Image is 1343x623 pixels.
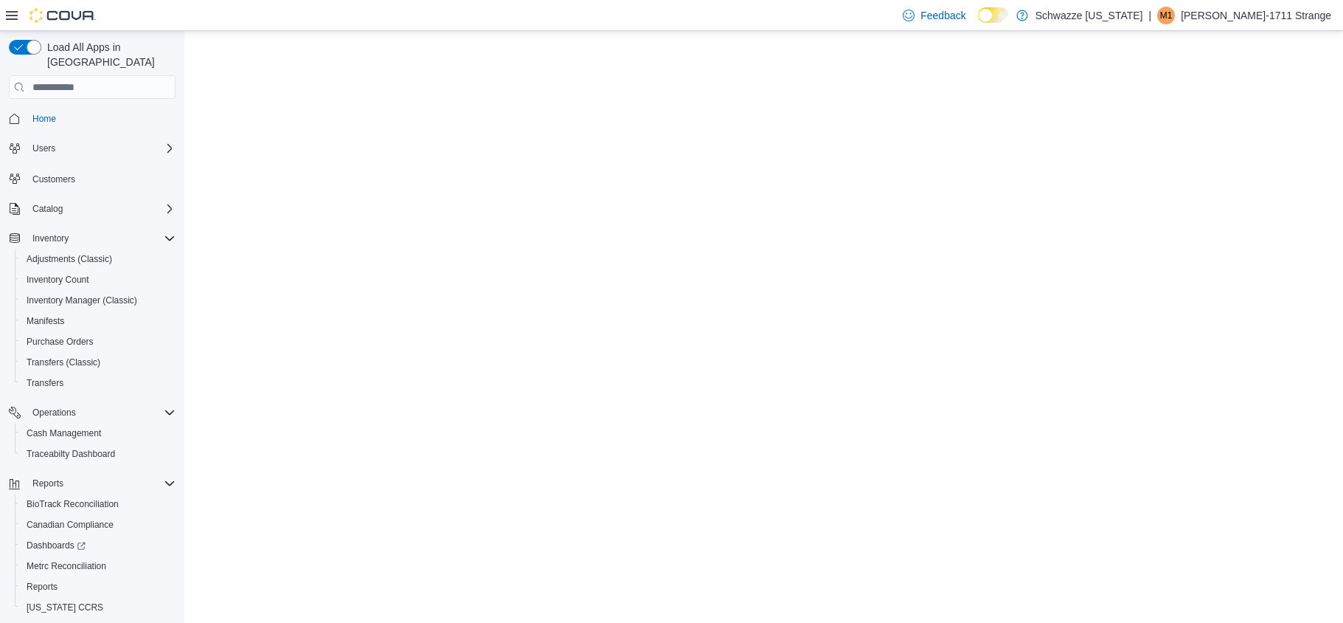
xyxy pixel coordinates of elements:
button: Adjustments (Classic) [15,249,181,269]
div: Mick-1711 Strange [1157,7,1175,24]
button: Inventory Manager (Classic) [15,290,181,311]
span: Catalog [27,200,176,218]
span: Metrc Reconciliation [27,560,106,572]
span: Manifests [21,312,176,330]
button: Transfers [15,373,181,393]
button: Inventory [3,228,181,249]
input: Dark Mode [978,7,1009,23]
a: Traceabilty Dashboard [21,445,121,463]
span: Purchase Orders [27,336,94,348]
span: [US_STATE] CCRS [27,602,103,613]
span: Adjustments (Classic) [21,250,176,268]
span: Inventory Count [21,271,176,289]
button: Cash Management [15,423,181,444]
a: Inventory Manager (Classic) [21,292,143,309]
span: Cash Management [27,427,101,439]
span: Home [32,113,56,125]
button: Catalog [27,200,69,218]
a: Home [27,110,62,128]
a: Dashboards [21,537,91,554]
button: BioTrack Reconciliation [15,494,181,514]
span: BioTrack Reconciliation [27,498,119,510]
span: Inventory [27,230,176,247]
p: | [1148,7,1151,24]
span: Customers [27,169,176,187]
span: Cash Management [21,424,176,442]
span: Customers [32,173,75,185]
span: M1 [1160,7,1173,24]
button: Home [3,108,181,129]
a: Transfers (Classic) [21,354,106,371]
a: Feedback [897,1,971,30]
button: Transfers (Classic) [15,352,181,373]
button: Traceabilty Dashboard [15,444,181,464]
button: Reports [3,473,181,494]
span: BioTrack Reconciliation [21,495,176,513]
span: Canadian Compliance [27,519,114,531]
button: Metrc Reconciliation [15,556,181,576]
a: Adjustments (Classic) [21,250,118,268]
span: Feedback [920,8,965,23]
span: Dashboards [27,540,86,551]
button: Purchase Orders [15,331,181,352]
a: Manifests [21,312,70,330]
button: Reports [15,576,181,597]
button: Operations [27,404,82,421]
span: Traceabilty Dashboard [21,445,176,463]
button: Canadian Compliance [15,514,181,535]
span: Users [27,140,176,157]
span: Canadian Compliance [21,516,176,534]
button: Customers [3,168,181,189]
a: Metrc Reconciliation [21,557,112,575]
a: Dashboards [15,535,181,556]
span: Home [27,109,176,128]
span: Operations [32,407,76,419]
button: Catalog [3,199,181,219]
a: Reports [21,578,63,596]
span: Transfers (Classic) [27,357,100,368]
span: Dark Mode [978,23,979,24]
a: Cash Management [21,424,107,442]
span: Adjustments (Classic) [27,253,112,265]
span: Dashboards [21,537,176,554]
a: Inventory Count [21,271,95,289]
span: Reports [32,478,63,489]
a: Transfers [21,374,69,392]
span: Transfers (Classic) [21,354,176,371]
span: Reports [27,581,58,593]
span: Inventory [32,233,69,244]
button: Inventory [27,230,74,247]
p: [PERSON_NAME]-1711 Strange [1181,7,1331,24]
button: Inventory Count [15,269,181,290]
button: Reports [27,475,69,492]
span: Inventory Manager (Classic) [27,295,137,306]
a: BioTrack Reconciliation [21,495,125,513]
span: Reports [21,578,176,596]
span: Reports [27,475,176,492]
span: Transfers [21,374,176,392]
a: Purchase Orders [21,333,100,351]
span: Inventory Count [27,274,89,286]
span: Purchase Orders [21,333,176,351]
span: Catalog [32,203,63,215]
a: Customers [27,171,81,188]
span: Load All Apps in [GEOGRAPHIC_DATA] [41,40,176,69]
img: Cova [30,8,96,23]
button: Operations [3,402,181,423]
span: Washington CCRS [21,599,176,616]
span: Inventory Manager (Classic) [21,292,176,309]
span: Metrc Reconciliation [21,557,176,575]
a: Canadian Compliance [21,516,119,534]
button: Manifests [15,311,181,331]
a: [US_STATE] CCRS [21,599,109,616]
button: [US_STATE] CCRS [15,597,181,618]
span: Transfers [27,377,63,389]
button: Users [27,140,61,157]
span: Traceabilty Dashboard [27,448,115,460]
span: Operations [27,404,176,421]
span: Users [32,142,55,154]
button: Users [3,138,181,159]
span: Manifests [27,315,64,327]
p: Schwazze [US_STATE] [1035,7,1143,24]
